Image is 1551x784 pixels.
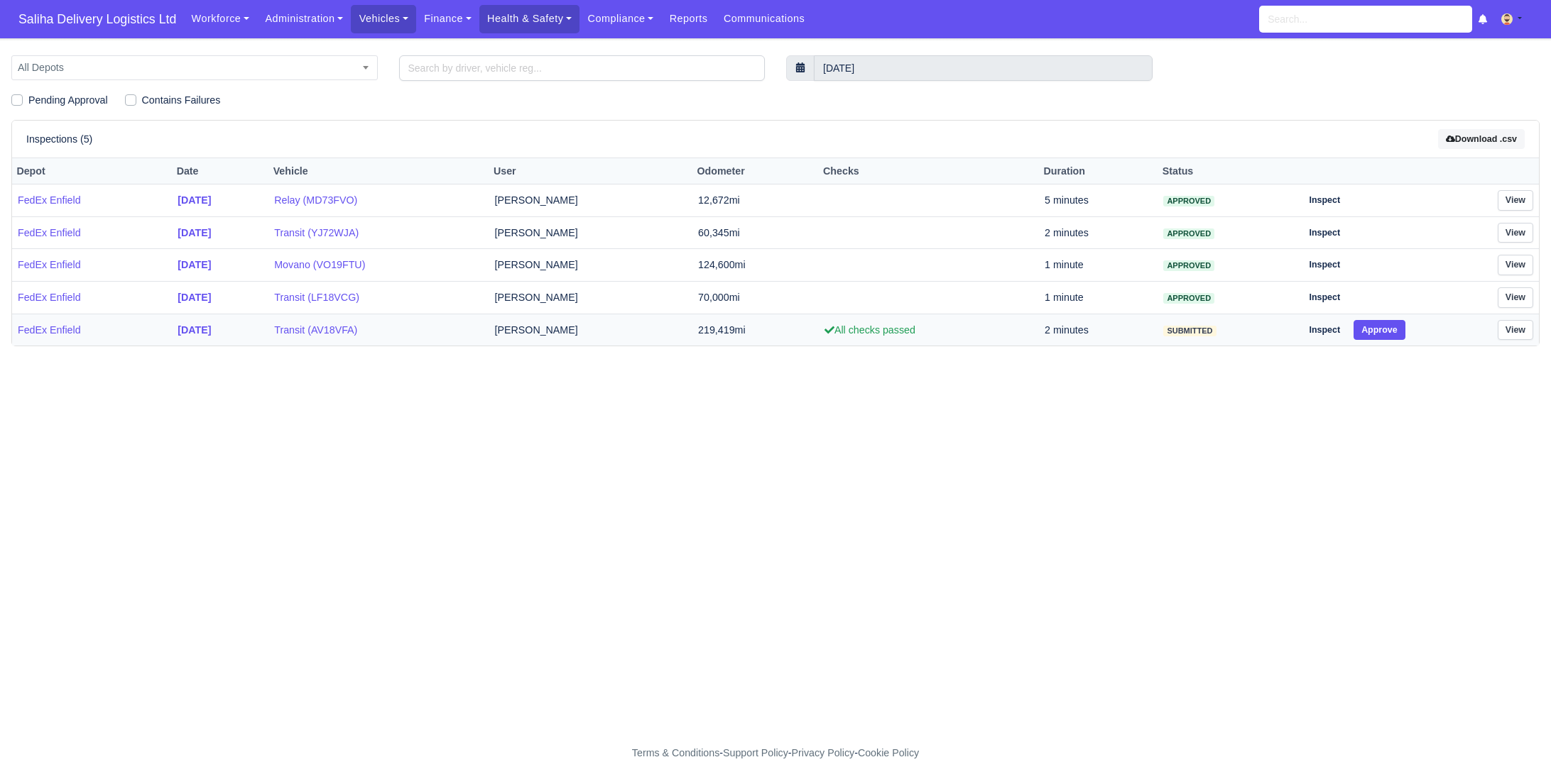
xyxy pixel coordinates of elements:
a: FedEx Enfield [18,289,166,306]
td: [PERSON_NAME] [489,282,693,314]
a: FedEx Enfield [18,192,166,209]
a: Privacy Policy [792,747,855,758]
a: Vehicles [351,5,416,33]
strong: [DATE] [178,227,211,238]
iframe: Chat Widget [1296,620,1551,784]
a: [DATE] [178,322,263,338]
a: Inspect [1302,255,1349,275]
td: 1 minute [1039,249,1158,282]
strong: [DATE] [178,194,211,206]
a: Inspect [1302,287,1349,308]
a: Inspect [1302,320,1349,341]
a: View [1498,287,1533,308]
a: [DATE] [178,289,263,306]
span: approved [1163,293,1214,304]
a: FedEx Enfield [18,322,166,338]
a: [DATE] [178,257,263,273]
th: Status [1158,158,1295,184]
a: Movano (VO19FTU) [274,257,483,273]
a: Saliha Delivery Logistics Ltd [11,6,183,33]
input: Search... [1259,6,1472,33]
a: Inspect [1302,223,1349,243]
td: 60,345mi [692,216,819,249]
th: Vehicle [268,158,489,184]
td: [PERSON_NAME] [489,314,693,346]
td: [PERSON_NAME] [489,249,693,282]
a: Support Policy [723,747,788,758]
span: approved [1163,228,1214,239]
td: 70,000mi [692,282,819,314]
span: approved [1163,260,1214,271]
span: All Depots [12,59,377,77]
a: Transit (LF18VCG) [274,289,483,306]
th: Checks [819,158,1039,184]
td: 124,600mi [692,249,819,282]
a: Transit (AV18VFA) [274,322,483,338]
a: Compliance [579,5,661,33]
a: Workforce [183,5,257,33]
a: Cookie Policy [858,747,919,758]
button: Approve [1354,320,1405,341]
a: View [1498,223,1533,243]
span: Saliha Delivery Logistics Ltd [11,5,183,33]
th: Depot [12,158,172,184]
td: 1 minute [1039,282,1158,314]
a: FedEx Enfield [18,225,166,241]
span: All Depots [11,55,378,80]
a: View [1498,320,1533,341]
button: Download .csv [1438,129,1525,150]
th: Duration [1039,158,1158,184]
strong: [DATE] [178,292,211,303]
td: 219,419mi [692,314,819,346]
a: [DATE] [178,192,263,209]
a: Terms & Conditions [632,747,719,758]
a: Administration [257,5,351,33]
a: View [1498,190,1533,211]
td: [PERSON_NAME] [489,184,693,217]
a: Finance [416,5,479,33]
a: [DATE] [178,225,263,241]
label: Pending Approval [28,92,108,109]
th: Date [172,158,268,184]
td: [PERSON_NAME] [489,216,693,249]
a: Relay (MD73FVO) [274,192,483,209]
strong: [DATE] [178,259,211,270]
a: Health & Safety [479,5,580,33]
td: 12,672mi [692,184,819,217]
input: Search by driver, vehicle reg... [399,55,766,81]
th: User [489,158,693,184]
span: approved [1163,196,1214,206]
td: 5 minutes [1039,184,1158,217]
span: submitted [1163,326,1216,336]
h6: Inspections (5) [26,133,92,145]
th: Odometer [692,158,819,184]
td: 2 minutes [1039,216,1158,249]
a: View [1498,255,1533,275]
a: Transit (YJ72WJA) [274,225,483,241]
strong: [DATE] [178,324,211,336]
span: All checks passed [825,324,915,336]
a: Inspect [1302,190,1349,211]
div: - - - [371,745,1180,761]
td: 2 minutes [1039,314,1158,346]
a: Communications [716,5,813,33]
label: Contains Failures [142,92,221,109]
a: FedEx Enfield [18,257,166,273]
a: Reports [661,5,715,33]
